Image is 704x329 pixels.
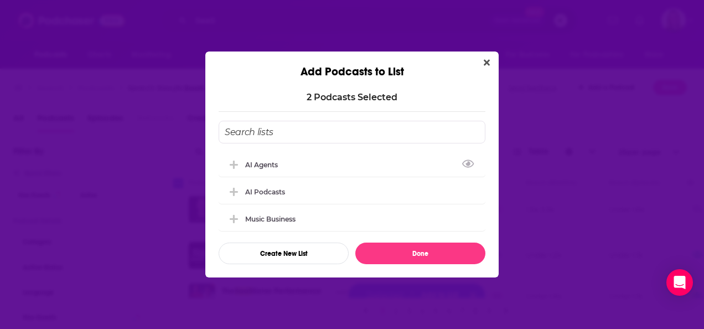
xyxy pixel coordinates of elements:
button: View Link [278,167,284,168]
div: Add Podcasts to List [205,52,499,79]
div: AI Podcasts [219,179,485,204]
button: Create New List [219,243,349,264]
button: Done [355,243,485,264]
div: Music Business [219,207,485,231]
div: AI Agents [219,152,485,177]
div: Music Business [245,215,296,223]
div: Add Podcast To List [219,121,485,264]
div: AI Podcasts [245,188,285,196]
p: 2 Podcast s Selected [307,92,397,102]
div: Open Intercom Messenger [666,269,693,296]
div: AI Agents [245,161,284,169]
button: Close [479,56,494,70]
input: Search lists [219,121,485,143]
